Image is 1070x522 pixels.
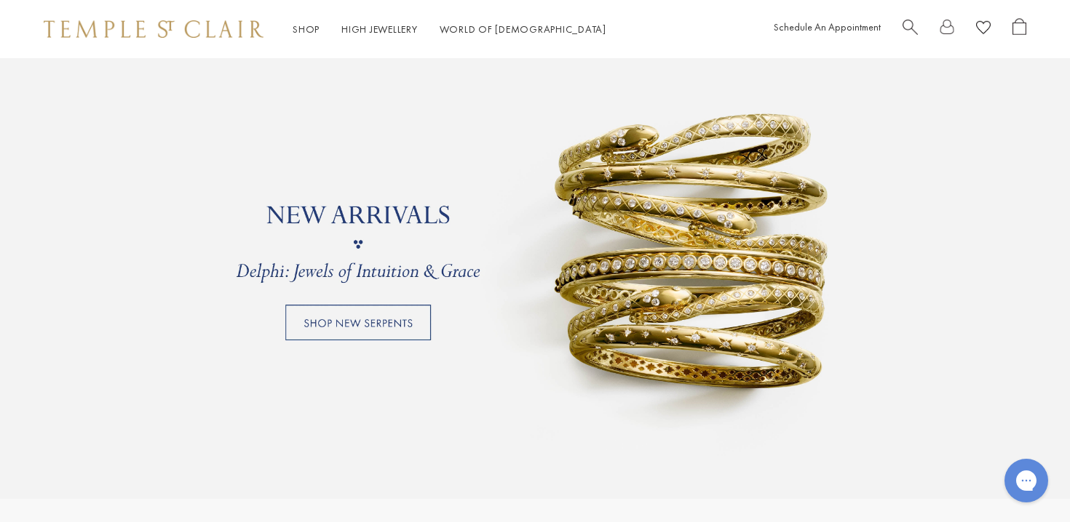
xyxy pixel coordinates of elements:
a: ShopShop [293,23,320,36]
a: High JewelleryHigh Jewellery [341,23,418,36]
img: Temple St. Clair [44,20,263,38]
a: Schedule An Appointment [774,20,881,33]
a: Open Shopping Bag [1012,18,1026,41]
a: World of [DEMOGRAPHIC_DATA]World of [DEMOGRAPHIC_DATA] [440,23,606,36]
a: Search [903,18,918,41]
iframe: Gorgias live chat messenger [997,454,1055,507]
nav: Main navigation [293,20,606,39]
a: View Wishlist [976,18,991,41]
